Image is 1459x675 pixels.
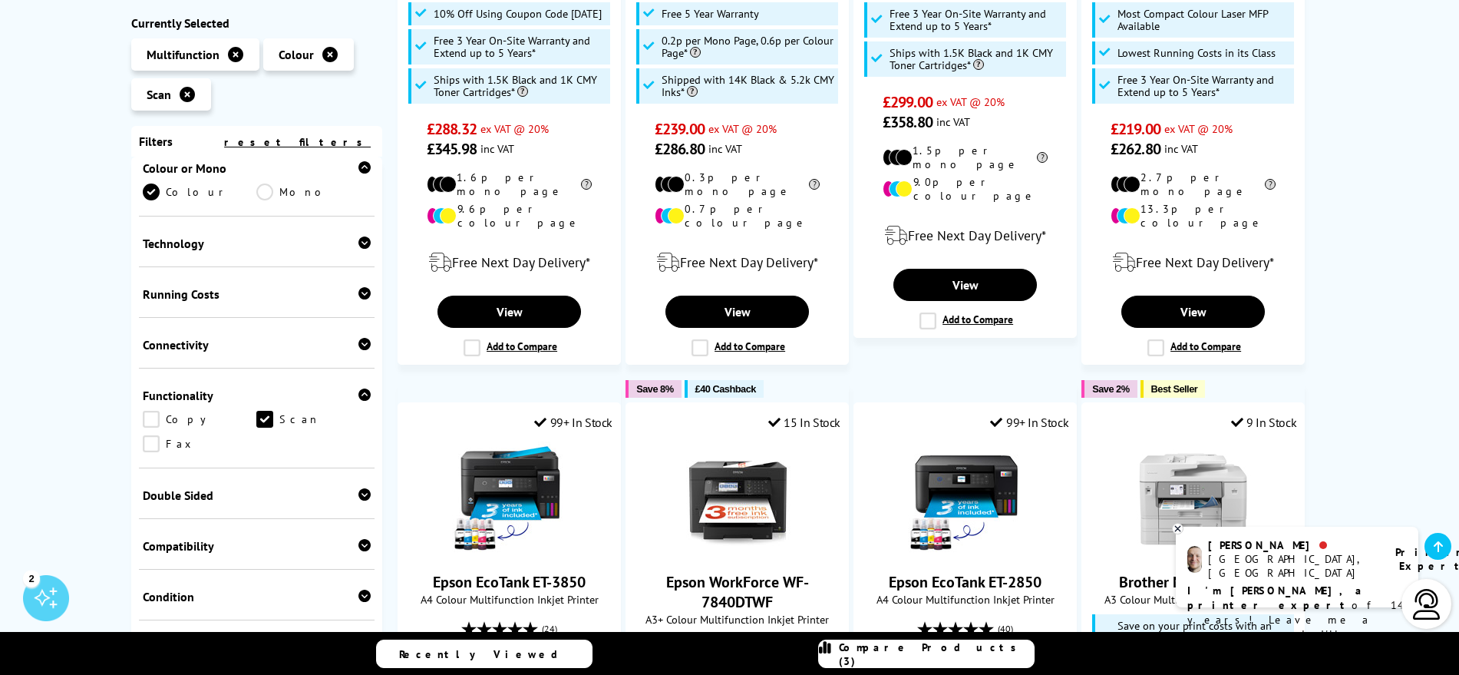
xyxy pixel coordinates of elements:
div: Connectivity [143,337,371,352]
span: A3 Colour Multifunction Inkjet Printer [1090,592,1296,607]
span: £345.98 [427,139,477,159]
img: Epson WorkForce WF-7840DTWF [680,442,795,557]
button: £40 Cashback [685,380,764,398]
span: £288.32 [427,119,477,139]
span: Save on your print costs with an MPS Essential Subscription [1117,618,1272,657]
li: 0.7p per colour page [655,202,820,230]
a: Epson EcoTank ET-2850 [889,572,1041,592]
div: 15 In Stock [768,415,840,430]
li: 2.7p per mono page [1111,170,1276,198]
span: Scan [147,87,171,102]
span: Filters [139,134,173,149]
div: modal_delivery [1090,241,1296,284]
span: A4 Colour Multifunction Inkjet Printer [406,592,612,607]
a: Epson EcoTank ET-3850 [433,572,586,592]
label: Add to Compare [1147,339,1241,356]
div: Functionality [143,388,371,403]
span: Lowest Running Costs in its Class [1117,47,1276,59]
a: reset filters [224,135,371,149]
a: Mono [256,184,371,200]
span: £286.80 [655,139,705,159]
span: Ships with 1.5K Black and 1K CMY Toner Cartridges* [434,74,607,98]
span: £299.00 [883,92,933,112]
a: View [1121,296,1264,328]
img: ashley-livechat.png [1187,546,1202,573]
div: Running Costs [143,286,371,302]
label: Add to Compare [919,313,1013,329]
a: Colour [143,184,257,200]
div: [GEOGRAPHIC_DATA], [GEOGRAPHIC_DATA] [1208,552,1376,580]
a: Copy [143,411,257,428]
b: I'm [PERSON_NAME], a printer expert [1187,584,1366,612]
span: ex VAT @ 20% [480,121,549,136]
span: £219.00 [1111,119,1160,139]
a: View [893,269,1036,301]
a: Brother MFC-J6957DW [1136,544,1251,560]
a: View [437,296,580,328]
span: £239.00 [655,119,705,139]
img: user-headset-light.svg [1411,589,1442,620]
span: Colour [279,47,314,62]
span: £40 Cashback [695,383,756,395]
div: modal_delivery [406,241,612,284]
li: 13.3p per colour page [1111,202,1276,230]
span: inc VAT [708,141,742,156]
span: A4 Colour Multifunction Inkjet Printer [862,592,1068,607]
label: Add to Compare [464,339,557,356]
div: Currently Selected [131,15,383,31]
button: Save 2% [1081,380,1137,398]
div: modal_delivery [634,241,840,284]
span: Compare Products (3) [839,640,1034,668]
span: Recently Viewed [399,647,573,661]
button: Best Seller [1140,380,1206,398]
div: Colour or Mono [143,160,371,176]
div: modal_delivery [862,214,1068,257]
div: 99+ In Stock [534,415,612,430]
a: Scan [256,411,371,428]
span: inc VAT [1164,141,1198,156]
img: Epson EcoTank ET-3850 [452,442,567,557]
a: Epson EcoTank ET-2850 [908,544,1023,560]
span: Multifunction [147,47,220,62]
li: 1.5p per mono page [883,144,1048,171]
span: 10% Off Using Coupon Code [DATE] [434,8,602,20]
span: Free 3 Year On-Site Warranty and Extend up to 5 Years* [434,35,607,59]
div: 2 [23,570,40,587]
div: 9 In Stock [1231,415,1297,430]
div: 99+ In Stock [990,415,1068,430]
div: Compatibility [143,538,371,554]
li: 0.3p per mono page [655,170,820,198]
span: Free 5 Year Warranty [662,8,759,20]
span: Save 8% [636,383,673,395]
span: Free 3 Year On-Site Warranty and Extend up to 5 Years* [1117,74,1291,98]
span: Ships with 1.5K Black and 1K CMY Toner Cartridges* [890,47,1063,71]
a: Brother MFC-J6957DW [1119,572,1267,592]
span: Save 2% [1092,383,1129,395]
span: £358.80 [883,112,933,132]
li: 9.0p per colour page [883,175,1048,203]
img: Brother MFC-J6957DW [1136,442,1251,557]
span: Most Compact Colour Laser MFP Available [1117,8,1291,32]
img: Epson EcoTank ET-2850 [908,442,1023,557]
div: Double Sided [143,488,371,503]
span: Shipped with 14K Black & 5.2k CMY Inks* [662,74,835,98]
span: (24) [542,614,557,644]
label: Add to Compare [692,339,785,356]
span: inc VAT [480,141,514,156]
span: Best Seller [1151,383,1198,395]
span: Free 3 Year On-Site Warranty and Extend up to 5 Years* [890,8,1063,32]
span: ex VAT @ 20% [708,121,777,136]
div: Condition [143,589,371,604]
span: ex VAT @ 20% [1164,121,1233,136]
div: [PERSON_NAME] [1208,538,1376,552]
span: (40) [998,614,1013,644]
li: 1.6p per mono page [427,170,592,198]
span: 0.2p per Mono Page, 0.6p per Colour Page* [662,35,835,59]
a: Epson WorkForce WF-7840DTWF [680,544,795,560]
li: 9.6p per colour page [427,202,592,230]
p: of 14 years! Leave me a message and I'll respond ASAP [1187,584,1407,657]
a: View [665,296,808,328]
span: ex VAT @ 20% [936,94,1005,109]
div: Technology [143,236,371,251]
a: Epson WorkForce WF-7840DTWF [666,572,809,612]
